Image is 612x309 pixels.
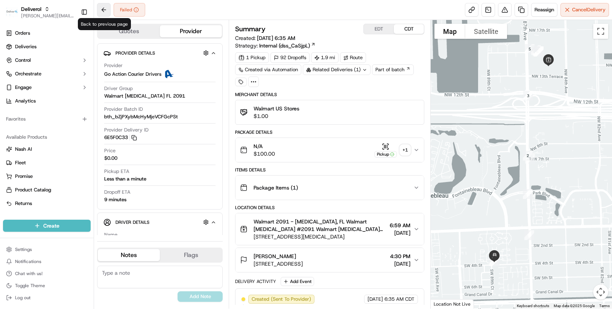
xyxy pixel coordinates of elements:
[5,165,61,179] a: 📗Knowledge Base
[252,296,311,303] span: Created (Sent To Provider)
[15,159,26,166] span: Fleet
[390,260,410,268] span: [DATE]
[128,74,137,83] button: Start new chat
[15,84,32,91] span: Engage
[21,13,75,19] button: [PERSON_NAME][EMAIL_ADDRESS][PERSON_NAME][DOMAIN_NAME]
[114,3,145,17] button: Failed
[8,72,21,86] img: 1736555255976-a54dd68f-1ca7-489b-9aae-adbdc363a1c4
[400,145,410,155] div: + 1
[235,205,424,211] div: Location Details
[16,72,29,86] img: 9188753566659_6852d8bf1fb38e338040_72.png
[64,169,70,175] div: 💻
[3,268,91,279] button: Chat with us!
[62,117,65,123] span: •
[104,113,178,120] span: bth_bZjPXybMcHyMjeVCFGcPSt
[340,52,366,63] a: Route
[3,3,78,21] button: DeliverolDeliverol[PERSON_NAME][EMAIL_ADDRESS][PERSON_NAME][DOMAIN_NAME]
[6,159,88,166] a: Fleet
[104,93,185,99] span: Walmart [MEDICAL_DATA] FL 2091
[486,246,504,264] div: 16
[531,3,557,17] button: Reassign
[259,42,310,49] span: Internal (dss_CaSjpL)
[235,52,269,63] div: 1 Pickup
[8,169,14,175] div: 📗
[530,43,545,59] div: 8
[160,25,222,37] button: Provider
[303,64,371,75] div: Related Deliveries (1)
[104,196,126,203] div: 9 minutes
[8,130,20,142] img: Jeff Sasse
[104,155,117,162] span: $0.00
[431,299,474,309] div: Location Not Live
[374,151,397,158] div: Pickup
[390,252,410,260] span: 4:30 PM
[15,30,30,37] span: Orders
[3,280,91,291] button: Toggle Theme
[254,184,298,191] span: Package Items ( 1 )
[433,299,457,309] img: Google
[390,229,410,237] span: [DATE]
[254,105,299,112] span: Walmart US Stores
[104,71,161,78] span: Go Action Courier Drivers
[531,44,547,60] div: 11
[71,168,121,176] span: API Documentation
[3,54,91,66] button: Control
[15,259,41,265] span: Notifications
[34,72,123,80] div: Start new chat
[3,113,91,125] div: Favorites
[521,227,537,243] div: 13
[434,24,465,39] button: Show street map
[43,222,59,229] span: Create
[390,222,410,229] span: 6:59 AM
[593,24,608,39] button: Toggle fullscreen view
[254,233,387,240] span: [STREET_ADDRESS][MEDICAL_DATA]
[3,95,91,107] a: Analytics
[599,304,610,308] a: Terms (opens in new tab)
[6,146,88,153] a: Nash AI
[254,252,296,260] span: [PERSON_NAME]
[254,260,303,268] span: [STREET_ADDRESS]
[15,283,45,289] span: Toggle Theme
[281,277,314,286] button: Add Event
[8,98,50,104] div: Past conversations
[160,249,222,261] button: Flags
[104,147,115,154] span: Price
[8,8,23,23] img: Nash
[3,131,91,143] div: Available Products
[104,106,143,113] span: Provider Batch ID
[8,110,20,122] img: Lucas Ferreira
[235,64,301,75] a: Created via Automation
[62,137,65,143] span: •
[20,49,135,57] input: Got a question? Start typing here...
[23,117,61,123] span: [PERSON_NAME]
[364,24,394,34] button: EDT
[520,148,536,164] div: 2
[104,189,131,196] span: Dropoff ETA
[15,138,21,144] img: 1736555255976-a54dd68f-1ca7-489b-9aae-adbdc363a1c4
[98,249,160,261] button: Notes
[98,25,160,37] button: Quotes
[235,42,316,49] div: Strategy:
[15,146,32,153] span: Nash AI
[8,30,137,42] p: Welcome 👋
[3,256,91,267] button: Notifications
[3,184,91,196] button: Product Catalog
[3,27,91,39] a: Orders
[15,57,31,64] span: Control
[384,296,415,303] span: 6:35 AM CDT
[235,138,424,162] button: N/A$100.00Pickup+1
[15,43,36,50] span: Deliveries
[257,35,295,41] span: [DATE] 6:35 AM
[3,244,91,255] button: Settings
[15,98,36,104] span: Analytics
[15,173,33,180] span: Promise
[520,88,536,104] div: 3
[270,52,310,63] div: 92 Dropoffs
[520,186,536,202] div: 12
[104,231,117,238] span: Name
[6,187,88,193] a: Product Catalog
[254,112,299,120] span: $1.00
[374,143,397,158] button: Pickup
[3,220,91,232] button: Create
[517,303,549,309] button: Keyboard shortcuts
